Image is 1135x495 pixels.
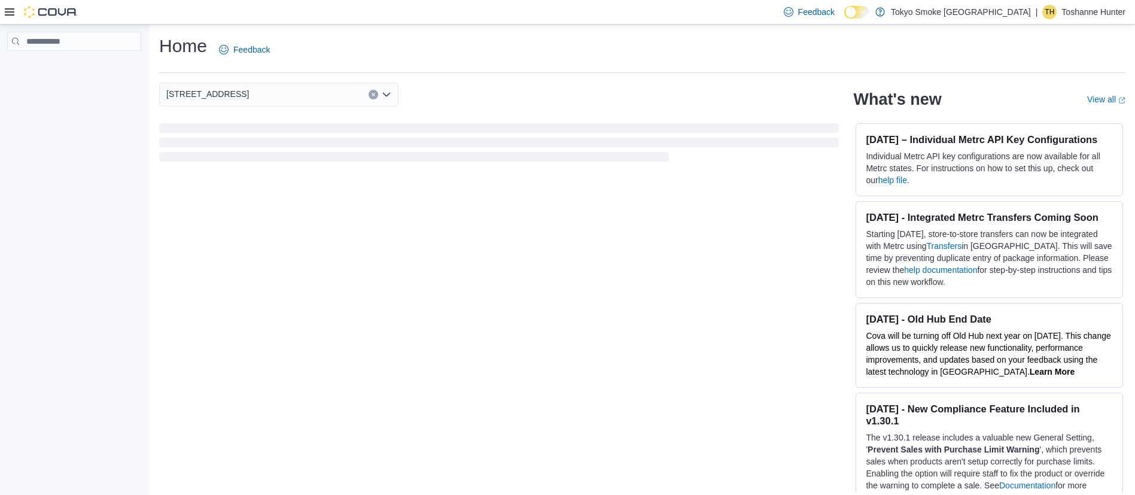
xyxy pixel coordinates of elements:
[166,87,249,101] span: [STREET_ADDRESS]
[866,228,1113,288] p: Starting [DATE], store-to-store transfers can now be integrated with Metrc using in [GEOGRAPHIC_D...
[853,90,941,109] h2: What's new
[159,126,839,164] span: Loading
[1036,5,1038,19] p: |
[798,6,835,18] span: Feedback
[866,313,1113,325] h3: [DATE] - Old Hub End Date
[1030,367,1075,376] a: Learn More
[24,6,78,18] img: Cova
[927,241,962,251] a: Transfers
[159,34,207,58] h1: Home
[904,265,977,275] a: help documentation
[868,445,1039,454] strong: Prevent Sales with Purchase Limit Warning
[1045,5,1054,19] span: TH
[866,133,1113,145] h3: [DATE] – Individual Metrc API Key Configurations
[866,331,1110,376] span: Cova will be turning off Old Hub next year on [DATE]. This change allows us to quickly release ne...
[1087,95,1125,104] a: View allExternal link
[866,211,1113,223] h3: [DATE] - Integrated Metrc Transfers Coming Soon
[878,175,907,185] a: help file
[1042,5,1057,19] div: Toshanne Hunter
[866,403,1113,427] h3: [DATE] - New Compliance Feature Included in v1.30.1
[1061,5,1125,19] p: Toshanne Hunter
[844,6,869,19] input: Dark Mode
[1118,97,1125,104] svg: External link
[999,481,1055,490] a: Documentation
[233,44,270,56] span: Feedback
[866,150,1113,186] p: Individual Metrc API key configurations are now available for all Metrc states. For instructions ...
[214,38,275,62] a: Feedback
[7,53,141,82] nav: Complex example
[369,90,378,99] button: Clear input
[382,90,391,99] button: Open list of options
[891,5,1031,19] p: Tokyo Smoke [GEOGRAPHIC_DATA]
